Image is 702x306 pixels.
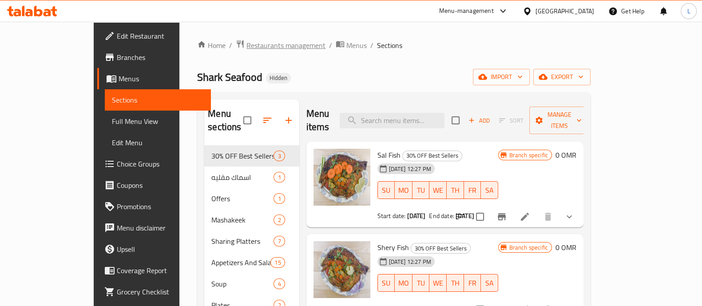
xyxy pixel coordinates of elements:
[236,40,325,51] a: Restaurants management
[370,40,373,51] li: /
[274,236,285,246] div: items
[484,277,494,290] span: SA
[117,265,204,276] span: Coverage Report
[564,211,575,222] svg: Show Choices
[271,258,284,267] span: 15
[468,184,477,197] span: FR
[449,206,471,227] button: sort-choices
[197,40,226,51] a: Home
[117,223,204,233] span: Menu disclaimer
[411,243,470,254] span: 30% OFF Best Sellers
[278,110,299,131] button: Add section
[450,184,460,197] span: TH
[117,244,204,254] span: Upsell
[105,111,211,132] a: Full Menu View
[381,184,391,197] span: SU
[117,159,204,169] span: Choice Groups
[402,151,462,161] div: 30% OFF Best Sellers
[117,52,204,63] span: Branches
[377,274,395,292] button: SU
[266,74,291,82] span: Hidden
[97,196,211,217] a: Promotions
[274,193,285,204] div: items
[97,68,211,89] a: Menus
[270,257,285,268] div: items
[506,151,551,159] span: Branch specific
[197,40,591,51] nav: breadcrumb
[274,278,285,289] div: items
[238,111,257,130] span: Select all sections
[117,180,204,191] span: Coupons
[416,277,426,290] span: TU
[97,238,211,260] a: Upsell
[274,237,284,246] span: 7
[555,241,576,254] h6: 0 OMR
[336,40,367,51] a: Menus
[491,206,512,227] button: Branch-specific-item
[439,6,494,16] div: Menu-management
[447,274,464,292] button: TH
[274,280,284,288] span: 4
[480,72,523,83] span: import
[229,40,232,51] li: /
[117,201,204,212] span: Promotions
[446,111,465,130] span: Select section
[385,165,435,173] span: [DATE] 12:27 PM
[329,40,332,51] li: /
[112,116,204,127] span: Full Menu View
[398,277,409,290] span: MO
[465,114,493,127] button: Add
[274,151,285,161] div: items
[484,184,494,197] span: SA
[467,115,491,126] span: Add
[97,217,211,238] a: Menu disclaimer
[97,260,211,281] a: Coverage Report
[533,69,591,85] button: export
[429,181,447,199] button: WE
[208,107,243,134] h2: Menu sections
[117,31,204,41] span: Edit Restaurant
[377,40,402,51] span: Sections
[464,274,481,292] button: FR
[403,151,462,161] span: 30% OFF Best Sellers
[468,277,477,290] span: FR
[211,172,274,183] span: اسماك مقليه
[274,152,284,160] span: 3
[473,69,530,85] button: import
[97,281,211,302] a: Grocery Checklist
[346,40,367,51] span: Menus
[464,181,481,199] button: FR
[340,113,444,128] input: search
[266,73,291,83] div: Hidden
[471,207,489,226] span: Select to update
[97,153,211,175] a: Choice Groups
[433,277,443,290] span: WE
[97,175,211,196] a: Coupons
[411,243,471,254] div: 30% OFF Best Sellers
[377,181,395,199] button: SU
[211,215,274,225] span: Mashakeek
[395,181,412,199] button: MO
[204,252,299,273] div: Appetizers And Salads15
[204,167,299,188] div: اسماك مقليه1
[97,47,211,68] a: Branches
[377,210,406,222] span: Start date:
[385,258,435,266] span: [DATE] 12:27 PM
[117,286,204,297] span: Grocery Checklist
[204,209,299,230] div: Mashakeek2
[429,210,454,222] span: End date:
[105,89,211,111] a: Sections
[211,151,274,161] span: 30% OFF Best Sellers
[313,149,370,206] img: Sal Fish
[412,181,429,199] button: TU
[197,67,262,87] span: Shark Seafood
[204,273,299,294] div: Soup4
[520,211,530,222] a: Edit menu item
[416,184,426,197] span: TU
[204,145,299,167] div: 30% OFF Best Sellers3
[274,215,285,225] div: items
[211,257,270,268] span: Appetizers And Salads
[536,109,582,131] span: Manage items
